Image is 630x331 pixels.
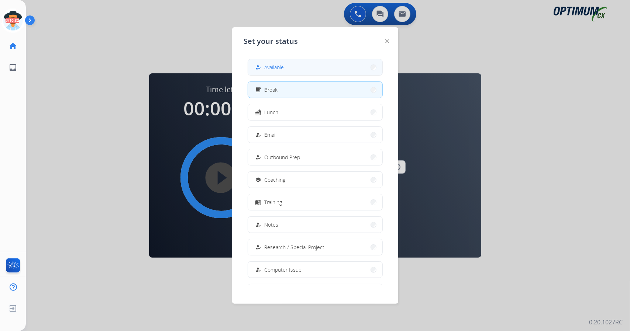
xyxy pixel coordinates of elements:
[8,63,17,72] mat-icon: inbox
[265,153,300,161] span: Outbound Prep
[265,108,279,116] span: Lunch
[248,172,382,188] button: Coaching
[248,217,382,233] button: Notes
[265,266,302,273] span: Computer Issue
[255,244,261,250] mat-icon: how_to_reg
[265,86,278,94] span: Break
[248,194,382,210] button: Training
[265,176,286,184] span: Coaching
[255,266,261,273] mat-icon: how_to_reg
[265,131,277,139] span: Email
[255,154,261,160] mat-icon: how_to_reg
[8,42,17,50] mat-icon: home
[248,82,382,98] button: Break
[255,199,261,205] mat-icon: menu_book
[248,59,382,75] button: Available
[248,262,382,278] button: Computer Issue
[255,222,261,228] mat-icon: how_to_reg
[265,221,279,229] span: Notes
[248,239,382,255] button: Research / Special Project
[255,132,261,138] mat-icon: how_to_reg
[248,104,382,120] button: Lunch
[248,284,382,300] button: Internet Issue
[255,87,261,93] mat-icon: free_breakfast
[248,127,382,143] button: Email
[248,149,382,165] button: Outbound Prep
[244,36,298,46] span: Set your status
[265,198,282,206] span: Training
[589,318,623,327] p: 0.20.1027RC
[255,177,261,183] mat-icon: school
[385,39,389,43] img: close-button
[265,63,284,71] span: Available
[255,109,261,115] mat-icon: fastfood
[255,64,261,70] mat-icon: how_to_reg
[265,243,325,251] span: Research / Special Project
